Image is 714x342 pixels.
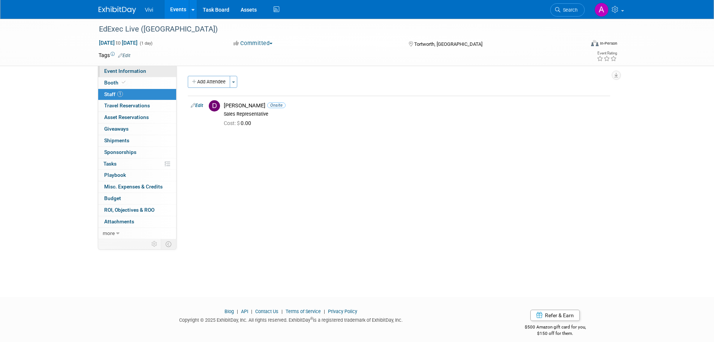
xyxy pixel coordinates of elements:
div: $150 off for them. [495,330,616,337]
div: Event Rating [597,51,617,55]
a: Event Information [98,66,176,77]
td: Toggle Event Tabs [161,239,176,249]
span: Tortworth, [GEOGRAPHIC_DATA] [414,41,482,47]
sup: ® [310,316,313,321]
span: Onsite [267,102,286,108]
a: Terms of Service [286,309,321,314]
a: Misc. Expenses & Credits [98,181,176,193]
span: Vivi [145,7,153,13]
span: to [115,40,122,46]
a: Contact Us [255,309,278,314]
img: ExhibitDay [99,6,136,14]
div: Copyright © 2025 ExhibitDay, Inc. All rights reserved. ExhibitDay is a registered trademark of Ex... [99,315,484,324]
span: (1 day) [139,41,153,46]
span: | [322,309,327,314]
span: Attachments [104,218,134,224]
span: Travel Reservations [104,102,150,108]
span: Event Information [104,68,146,74]
span: | [249,309,254,314]
td: Tags [99,51,130,59]
span: Asset Reservations [104,114,149,120]
a: Privacy Policy [328,309,357,314]
div: EdExec Live ([GEOGRAPHIC_DATA]) [96,23,573,36]
button: Committed [231,39,275,47]
span: Cost: $ [224,120,241,126]
span: Sponsorships [104,149,136,155]
button: Add Attendee [188,76,230,88]
span: Booth [104,80,127,86]
a: Playbook [98,170,176,181]
span: Budget [104,195,121,201]
a: Staff1 [98,89,176,100]
a: Attachments [98,216,176,227]
span: Misc. Expenses & Credits [104,184,163,190]
div: Event Format [540,39,618,50]
a: API [241,309,248,314]
span: more [103,230,115,236]
span: Tasks [103,161,117,167]
div: In-Person [600,41,617,46]
td: Personalize Event Tab Strip [148,239,161,249]
a: ROI, Objectives & ROO [98,205,176,216]
a: Booth [98,77,176,89]
a: Edit [191,103,203,108]
a: Asset Reservations [98,112,176,123]
a: Tasks [98,158,176,170]
a: Search [550,3,585,17]
i: Booth reservation complete [122,80,126,84]
span: Search [560,7,578,13]
a: Blog [225,309,234,314]
a: Travel Reservations [98,100,176,111]
img: Amy Barker [594,3,609,17]
div: $500 Amazon gift card for you, [495,319,616,336]
a: Edit [118,53,130,58]
span: 0.00 [224,120,254,126]
span: | [280,309,284,314]
div: [PERSON_NAME] [224,102,607,109]
a: more [98,228,176,239]
a: Budget [98,193,176,204]
div: Sales Representative [224,111,607,117]
span: Giveaways [104,126,129,132]
span: 1 [117,91,123,97]
img: Format-Inperson.png [591,40,599,46]
a: Sponsorships [98,147,176,158]
a: Shipments [98,135,176,146]
img: D.jpg [209,100,220,111]
span: [DATE] [DATE] [99,39,138,46]
a: Giveaways [98,124,176,135]
span: Shipments [104,137,129,143]
span: Playbook [104,172,126,178]
span: Staff [104,91,123,97]
span: | [235,309,240,314]
a: Refer & Earn [530,310,580,321]
span: ROI, Objectives & ROO [104,207,154,213]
